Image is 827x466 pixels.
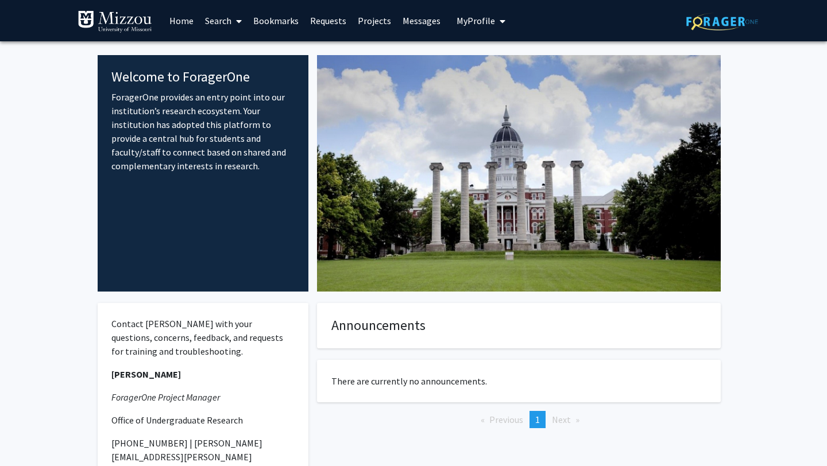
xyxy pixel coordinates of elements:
p: ForagerOne provides an entry point into our institution’s research ecosystem. Your institution ha... [111,90,295,173]
p: Contact [PERSON_NAME] with your questions, concerns, feedback, and requests for training and trou... [111,317,295,358]
span: Next [552,414,571,425]
iframe: Chat [9,414,49,457]
em: ForagerOne Project Manager [111,391,220,403]
a: Bookmarks [248,1,304,41]
h4: Welcome to ForagerOne [111,69,295,86]
strong: [PERSON_NAME] [111,368,181,380]
span: My Profile [457,15,495,26]
span: 1 [535,414,540,425]
p: Office of Undergraduate Research [111,413,295,427]
img: ForagerOne Logo [686,13,758,30]
p: There are currently no announcements. [331,374,706,388]
a: Search [199,1,248,41]
img: Cover Image [317,55,721,292]
img: University of Missouri Logo [78,10,152,33]
a: Requests [304,1,352,41]
h4: Announcements [331,317,706,334]
a: Messages [397,1,446,41]
ul: Pagination [317,411,721,428]
span: Previous [489,414,523,425]
a: Home [164,1,199,41]
a: Projects [352,1,397,41]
